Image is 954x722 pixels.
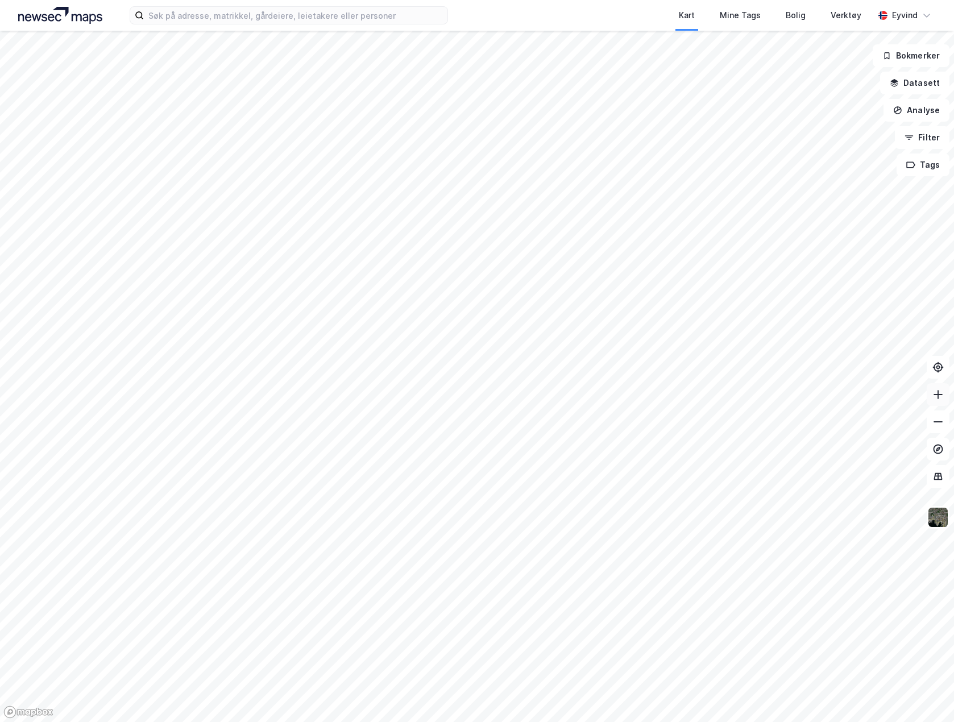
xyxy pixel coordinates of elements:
div: Kart [679,9,695,22]
button: Tags [897,153,949,176]
iframe: Chat Widget [897,667,954,722]
button: Datasett [880,72,949,94]
img: 9k= [927,507,949,528]
button: Analyse [884,99,949,122]
img: logo.a4113a55bc3d86da70a041830d287a7e.svg [18,7,102,24]
a: Mapbox homepage [3,706,53,719]
button: Bokmerker [873,44,949,67]
button: Filter [895,126,949,149]
div: Kontrollprogram for chat [897,667,954,722]
div: Mine Tags [720,9,761,22]
div: Verktøy [831,9,861,22]
div: Bolig [786,9,806,22]
input: Søk på adresse, matrikkel, gårdeiere, leietakere eller personer [144,7,447,24]
div: Eyvind [892,9,918,22]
